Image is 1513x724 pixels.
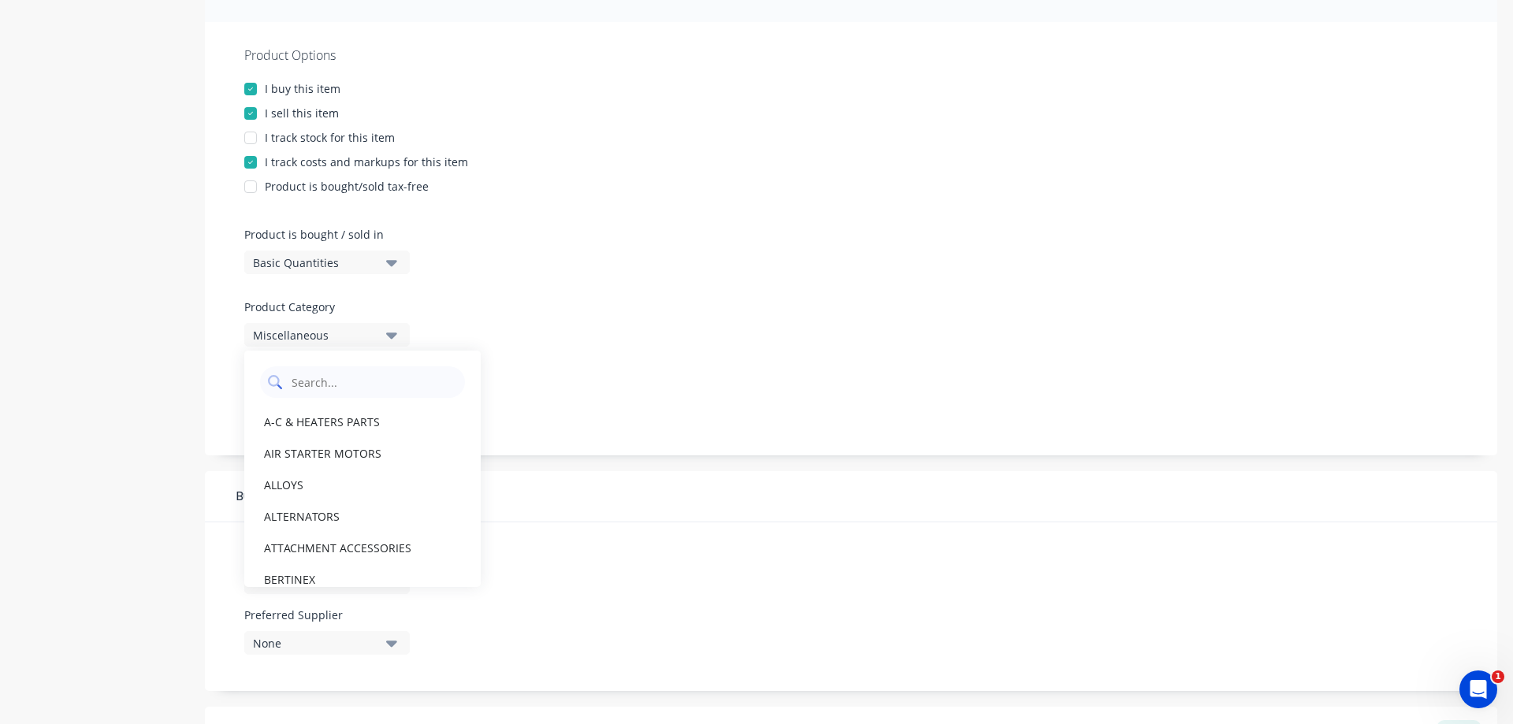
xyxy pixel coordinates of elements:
[265,154,468,170] div: I track costs and markups for this item
[265,80,340,97] div: I buy this item
[244,226,402,243] label: Product is bought / sold in
[244,323,410,347] button: Miscellaneous
[244,469,481,500] div: ALLOYS
[265,105,339,121] div: I sell this item
[244,607,410,623] label: Preferred Supplier
[265,129,395,146] div: I track stock for this item
[244,563,481,595] div: BERTINEX
[253,254,379,271] div: Basic Quantities
[244,299,402,315] label: Product Category
[244,500,481,532] div: ALTERNATORS
[244,437,481,469] div: AIR STARTER MOTORS
[244,406,481,437] div: A-C & HEATERS PARTS
[244,631,410,655] button: None
[205,471,1497,522] div: Buying
[1492,670,1504,683] span: 1
[244,46,1458,65] div: Product Options
[253,327,379,343] div: Miscellaneous
[244,251,410,274] button: Basic Quantities
[290,366,457,398] input: Search...
[253,635,379,652] div: None
[265,178,429,195] div: Product is bought/sold tax-free
[1459,670,1497,708] iframe: Intercom live chat
[244,532,481,563] div: ATTACHMENT ACCESSORIES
